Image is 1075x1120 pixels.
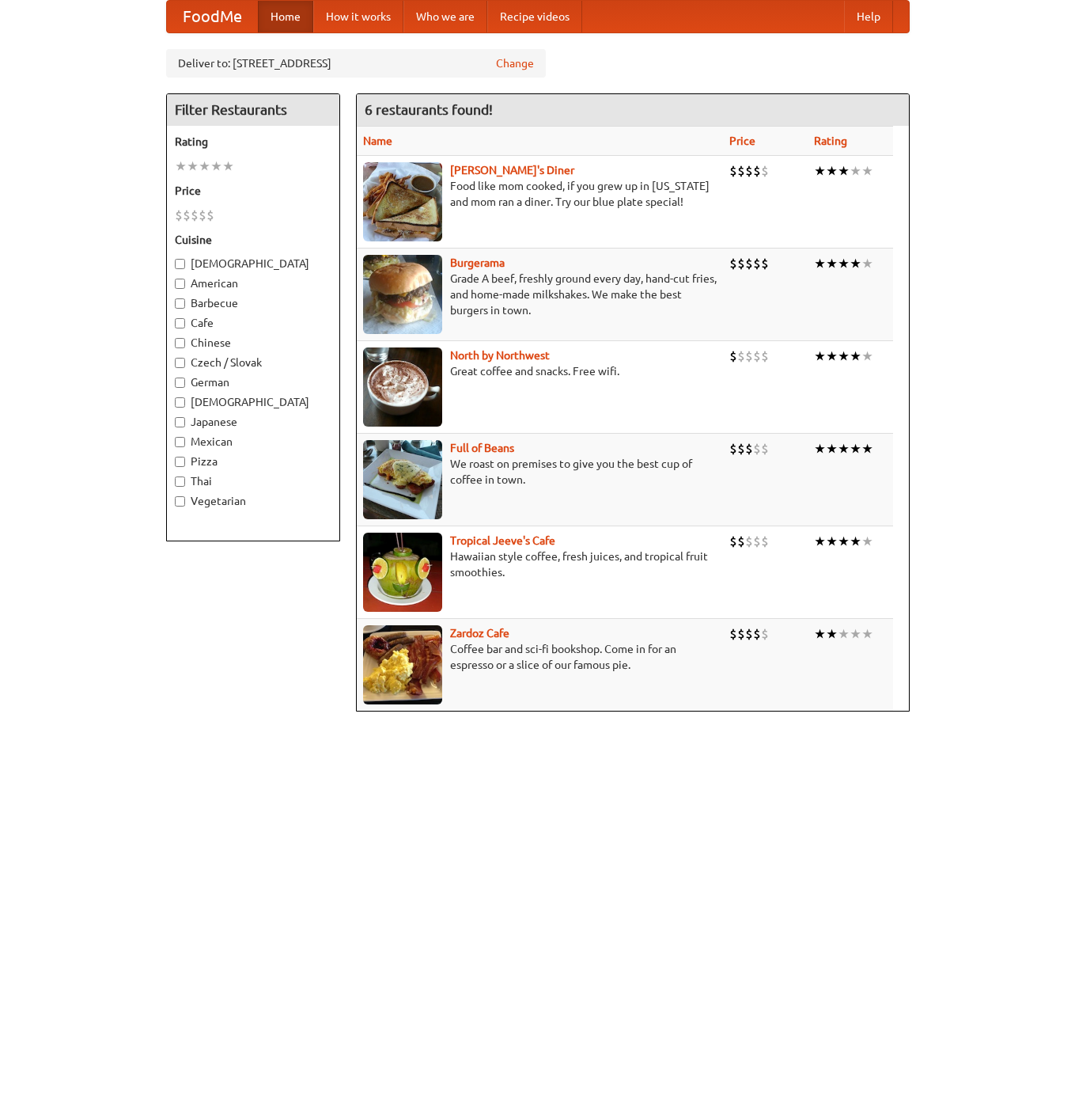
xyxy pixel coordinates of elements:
[861,440,873,457] li: ★
[761,162,769,180] li: $
[363,178,717,210] p: Food like mom cooked, if you grew up in [US_STATE] and mom ran a diner. Try our blue plate special!
[363,162,442,241] img: sallys.jpg
[363,135,392,147] a: Name
[175,232,331,248] h5: Cuisine
[450,534,555,547] a: Tropical Jeeve's Cafe
[861,625,873,643] li: ★
[450,256,505,269] a: Burgerama
[363,363,717,379] p: Great coffee and snacks. Free wifi.
[826,347,838,365] li: ★
[363,440,442,519] img: beans.jpg
[737,162,745,180] li: $
[745,533,753,550] li: $
[175,134,331,150] h5: Rating
[363,456,717,488] p: We roast on premises to give you the best cup of coffee in town.
[175,457,185,467] input: Pizza
[175,417,185,427] input: Japanese
[175,476,185,487] input: Thai
[838,440,850,457] li: ★
[753,255,761,272] li: $
[175,355,331,370] label: Czech / Slovak
[175,374,331,390] label: German
[450,164,574,177] a: [PERSON_NAME]'s Diner
[450,627,509,640] a: Zardoz Cafe
[175,315,331,331] label: Cafe
[175,434,331,450] label: Mexican
[814,255,826,272] li: ★
[861,533,873,550] li: ★
[175,473,331,489] label: Thai
[753,162,761,180] li: $
[826,162,838,180] li: ★
[313,1,403,32] a: How it works
[175,493,331,509] label: Vegetarian
[814,162,826,180] li: ★
[175,295,331,311] label: Barbecue
[363,549,717,580] p: Hawaiian style coffee, fresh juices, and tropical fruit smoothies.
[175,207,183,224] li: $
[753,533,761,550] li: $
[761,440,769,457] li: $
[838,625,850,643] li: ★
[729,162,737,180] li: $
[729,255,737,272] li: $
[753,625,761,643] li: $
[175,394,331,410] label: [DEMOGRAPHIC_DATA]
[826,440,838,457] li: ★
[487,1,582,32] a: Recipe videos
[737,440,745,457] li: $
[166,49,546,78] div: Deliver to: [STREET_ADDRESS]
[745,162,753,180] li: $
[206,207,214,224] li: $
[850,162,861,180] li: ★
[826,533,838,550] li: ★
[838,533,850,550] li: ★
[175,414,331,430] label: Japanese
[175,378,185,388] input: German
[737,533,745,550] li: $
[199,158,210,175] li: ★
[861,255,873,272] li: ★
[450,442,514,454] a: Full of Beans
[844,1,893,32] a: Help
[753,347,761,365] li: $
[258,1,313,32] a: Home
[175,158,187,175] li: ★
[210,158,222,175] li: ★
[183,207,191,224] li: $
[814,347,826,365] li: ★
[363,255,442,334] img: burgerama.jpg
[861,347,873,365] li: ★
[191,207,199,224] li: $
[363,625,442,704] img: zardoz.jpg
[737,625,745,643] li: $
[850,347,861,365] li: ★
[814,135,847,147] a: Rating
[175,496,185,507] input: Vegetarian
[363,347,442,427] img: north.jpg
[745,625,753,643] li: $
[850,255,861,272] li: ★
[761,625,769,643] li: $
[850,533,861,550] li: ★
[729,347,737,365] li: $
[850,440,861,457] li: ★
[175,338,185,348] input: Chinese
[199,207,206,224] li: $
[175,275,331,291] label: American
[222,158,234,175] li: ★
[737,255,745,272] li: $
[363,641,717,673] p: Coffee bar and sci-fi bookshop. Come in for an espresso or a slice of our famous pie.
[175,358,185,368] input: Czech / Slovak
[850,625,861,643] li: ★
[838,255,850,272] li: ★
[496,55,534,71] a: Change
[175,335,331,351] label: Chinese
[187,158,199,175] li: ★
[814,533,826,550] li: ★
